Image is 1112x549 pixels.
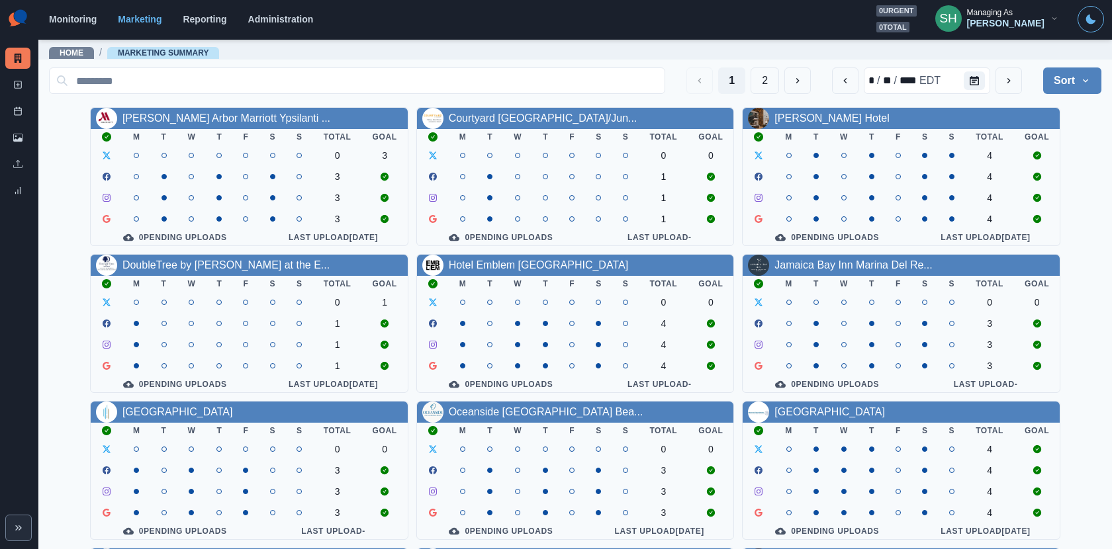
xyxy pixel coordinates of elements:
th: S [911,423,939,439]
th: T [532,276,559,292]
th: M [449,276,477,292]
th: W [503,276,532,292]
div: 3 [324,465,351,476]
th: M [774,129,803,145]
img: 176947029223 [96,108,117,129]
div: 3 [324,507,351,518]
div: 3 [324,214,351,224]
th: M [449,129,477,145]
div: 0 Pending Uploads [753,379,901,390]
a: [GEOGRAPHIC_DATA] [122,406,233,417]
a: Review Summary [5,180,30,201]
th: T [803,423,829,439]
div: 3 [649,465,677,476]
span: / [99,46,102,60]
div: 0 [698,150,723,161]
th: S [286,276,313,292]
div: 0 Pending Uploads [428,379,575,390]
th: W [503,423,532,439]
button: Calendar [964,71,985,90]
th: T [858,423,885,439]
div: 4 [649,360,677,371]
th: T [477,423,503,439]
div: 0 [324,150,351,161]
button: Page 2 [751,67,779,94]
img: 592041627630574 [422,108,443,129]
button: Sort [1043,67,1101,94]
th: Total [313,423,362,439]
th: Total [639,423,688,439]
a: New Post [5,74,30,95]
button: Next Media [784,67,811,94]
th: T [477,276,503,292]
img: 83810864788 [422,401,443,423]
th: W [829,129,858,145]
div: 3 [324,192,351,203]
th: F [559,423,585,439]
th: Goal [362,276,408,292]
div: [PERSON_NAME] [967,18,1044,29]
div: Last Upload [DATE] [922,232,1049,243]
button: Expand [5,515,32,541]
div: 0 Pending Uploads [428,526,575,536]
th: W [829,276,858,292]
th: F [559,276,585,292]
div: 4 [976,486,1003,497]
th: W [503,129,532,145]
a: Post Schedule [5,101,30,122]
div: 0 Pending Uploads [101,379,249,390]
div: 0 Pending Uploads [101,526,249,536]
th: T [803,129,829,145]
div: 3 [649,486,677,497]
th: F [885,129,911,145]
div: 1 [649,192,677,203]
th: M [774,423,803,439]
button: Toggle Mode [1078,6,1104,32]
div: Last Upload - [596,232,723,243]
button: Page 1 [718,67,745,94]
th: Goal [1014,423,1060,439]
a: Hotel Emblem [GEOGRAPHIC_DATA] [449,259,628,271]
th: Goal [1014,276,1060,292]
a: [PERSON_NAME] Hotel [774,112,889,124]
th: S [585,129,612,145]
th: W [177,423,207,439]
a: Administration [248,14,314,24]
div: 0 Pending Uploads [428,232,575,243]
th: S [259,423,286,439]
th: Total [313,129,362,145]
th: Goal [688,276,733,292]
th: F [232,423,259,439]
div: 4 [976,444,1003,454]
a: Reporting [183,14,226,24]
th: F [232,129,259,145]
th: Total [965,276,1014,292]
th: F [559,129,585,145]
th: M [774,276,803,292]
div: 1 [324,318,351,329]
div: 4 [976,192,1003,203]
div: / [876,73,881,89]
div: 4 [976,465,1003,476]
span: 0 urgent [876,5,917,17]
div: 1 [324,339,351,350]
div: Last Upload [DATE] [269,379,396,390]
div: Last Upload [DATE] [922,526,1049,536]
button: previous [832,67,858,94]
div: year [898,73,918,89]
div: 1 [649,171,677,182]
div: 0 [324,297,351,308]
div: 1 [649,214,677,224]
img: 721892874813421 [422,255,443,276]
div: Managing As [967,8,1013,17]
div: 0 [649,150,677,161]
a: Uploads [5,153,30,175]
th: M [122,423,151,439]
div: Last Upload - [596,379,723,390]
button: next [996,67,1022,94]
div: Sara Haas [939,3,957,34]
th: Total [639,276,688,292]
div: / [893,73,898,89]
div: 3 [976,339,1003,350]
th: S [286,423,313,439]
